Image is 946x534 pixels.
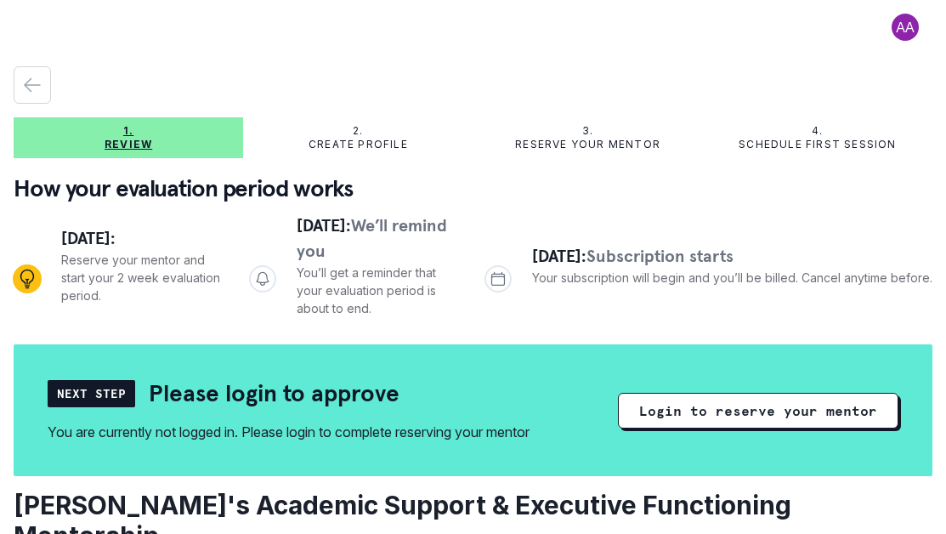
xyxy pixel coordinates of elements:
[309,138,408,151] p: Create profile
[14,172,932,206] p: How your evaluation period works
[532,269,932,287] p: Your subscription will begin and you’ll be billed. Cancel anytime before.
[48,422,530,442] div: You are currently not logged in. Please login to complete reserving your mentor
[515,138,660,151] p: Reserve your mentor
[586,245,734,267] span: Subscription starts
[878,14,932,41] button: profile picture
[105,138,152,151] p: Review
[48,380,135,407] div: Next Step
[297,264,457,317] p: You’ll get a reminder that your evaluation period is about to end.
[61,251,222,304] p: Reserve your mentor and start your 2 week evaluation period.
[61,227,116,249] span: [DATE]:
[739,138,896,151] p: Schedule first session
[353,124,363,138] p: 2.
[14,213,932,344] div: Progress
[297,214,447,262] span: We’ll remind you
[149,378,399,408] h2: Please login to approve
[618,393,898,429] button: Login to reserve your mentor
[297,214,351,236] span: [DATE]:
[532,245,586,267] span: [DATE]:
[812,124,823,138] p: 4.
[582,124,593,138] p: 3.
[123,124,133,138] p: 1.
